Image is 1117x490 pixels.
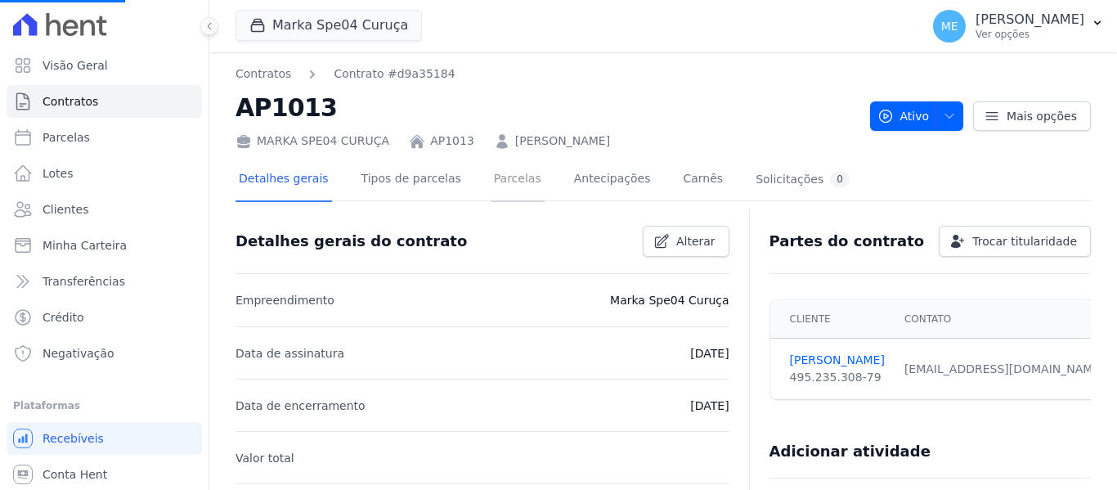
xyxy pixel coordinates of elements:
[690,344,729,363] p: [DATE]
[7,157,202,190] a: Lotes
[790,352,885,369] a: [PERSON_NAME]
[7,229,202,262] a: Minha Carteira
[236,65,291,83] a: Contratos
[7,49,202,82] a: Visão Geral
[643,226,729,257] a: Alterar
[236,65,857,83] nav: Breadcrumb
[870,101,964,131] button: Ativo
[877,101,930,131] span: Ativo
[752,159,853,202] a: Solicitações0
[43,430,104,447] span: Recebíveis
[7,193,202,226] a: Clientes
[43,345,114,362] span: Negativação
[491,159,545,202] a: Parcelas
[236,396,366,416] p: Data de encerramento
[610,290,729,310] p: Marka Spe04 Curuça
[236,65,455,83] nav: Breadcrumb
[1007,108,1077,124] span: Mais opções
[43,129,90,146] span: Parcelas
[676,233,716,249] span: Alterar
[7,337,202,370] a: Negativação
[972,233,1077,249] span: Trocar titularidade
[770,300,895,339] th: Cliente
[976,28,1084,41] p: Ver opções
[43,165,74,182] span: Lotes
[43,237,127,254] span: Minha Carteira
[7,121,202,154] a: Parcelas
[690,396,729,416] p: [DATE]
[769,442,931,461] h3: Adicionar atividade
[236,290,334,310] p: Empreendimento
[571,159,654,202] a: Antecipações
[43,466,107,483] span: Conta Hent
[236,133,389,150] div: MARKA SPE04 CURUÇA
[769,232,925,251] h3: Partes do contrato
[790,369,885,386] div: 495.235.308-79
[7,422,202,455] a: Recebíveis
[7,265,202,298] a: Transferências
[236,10,422,41] button: Marka Spe04 Curuça
[756,172,850,187] div: Solicitações
[515,133,610,150] a: [PERSON_NAME]
[941,20,958,32] span: ME
[830,172,850,187] div: 0
[430,133,474,150] a: AP1013
[939,226,1091,257] a: Trocar titularidade
[973,101,1091,131] a: Mais opções
[236,89,857,126] h2: AP1013
[976,11,1084,28] p: [PERSON_NAME]
[236,159,332,202] a: Detalhes gerais
[43,93,98,110] span: Contratos
[334,65,455,83] a: Contrato #d9a35184
[920,3,1117,49] button: ME [PERSON_NAME] Ver opções
[236,232,467,251] h3: Detalhes gerais do contrato
[13,396,195,416] div: Plataformas
[43,57,108,74] span: Visão Geral
[7,301,202,334] a: Crédito
[680,159,726,202] a: Carnês
[43,309,84,326] span: Crédito
[358,159,464,202] a: Tipos de parcelas
[236,344,344,363] p: Data de assinatura
[236,448,294,468] p: Valor total
[43,273,125,290] span: Transferências
[43,201,88,218] span: Clientes
[7,85,202,118] a: Contratos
